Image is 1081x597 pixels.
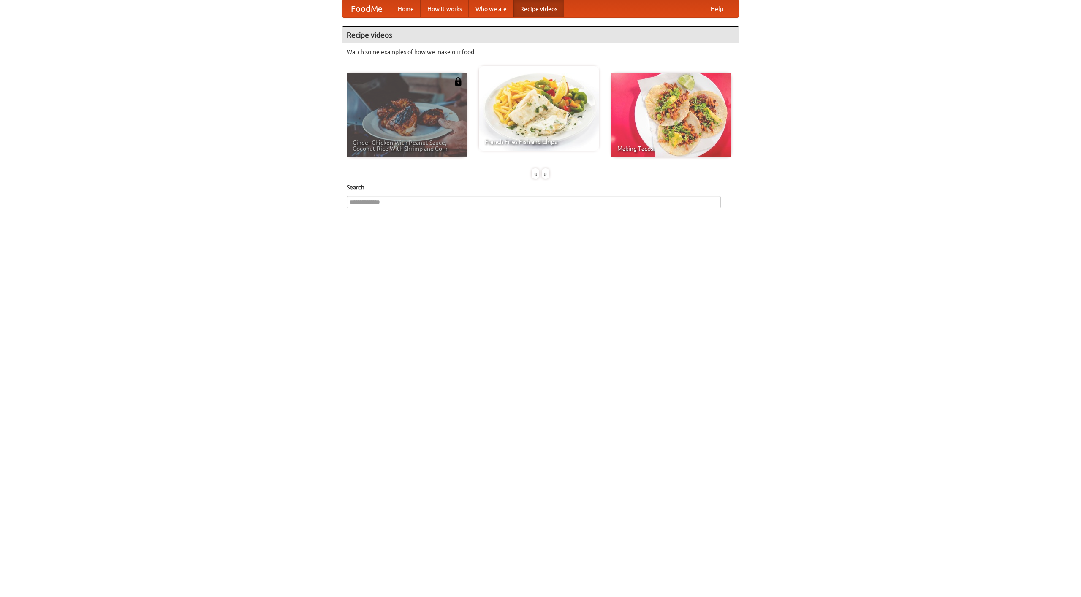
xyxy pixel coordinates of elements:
a: How it works [421,0,469,17]
span: French Fries Fish and Chips [485,139,593,145]
h4: Recipe videos [342,27,739,43]
a: French Fries Fish and Chips [479,66,599,151]
div: « [532,168,539,179]
a: FoodMe [342,0,391,17]
span: Making Tacos [617,146,725,151]
div: » [542,168,549,179]
p: Watch some examples of how we make our food! [347,48,734,56]
a: Who we are [469,0,513,17]
a: Help [704,0,730,17]
a: Making Tacos [611,73,731,157]
a: Recipe videos [513,0,564,17]
h5: Search [347,183,734,192]
a: Home [391,0,421,17]
img: 483408.png [454,77,462,86]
